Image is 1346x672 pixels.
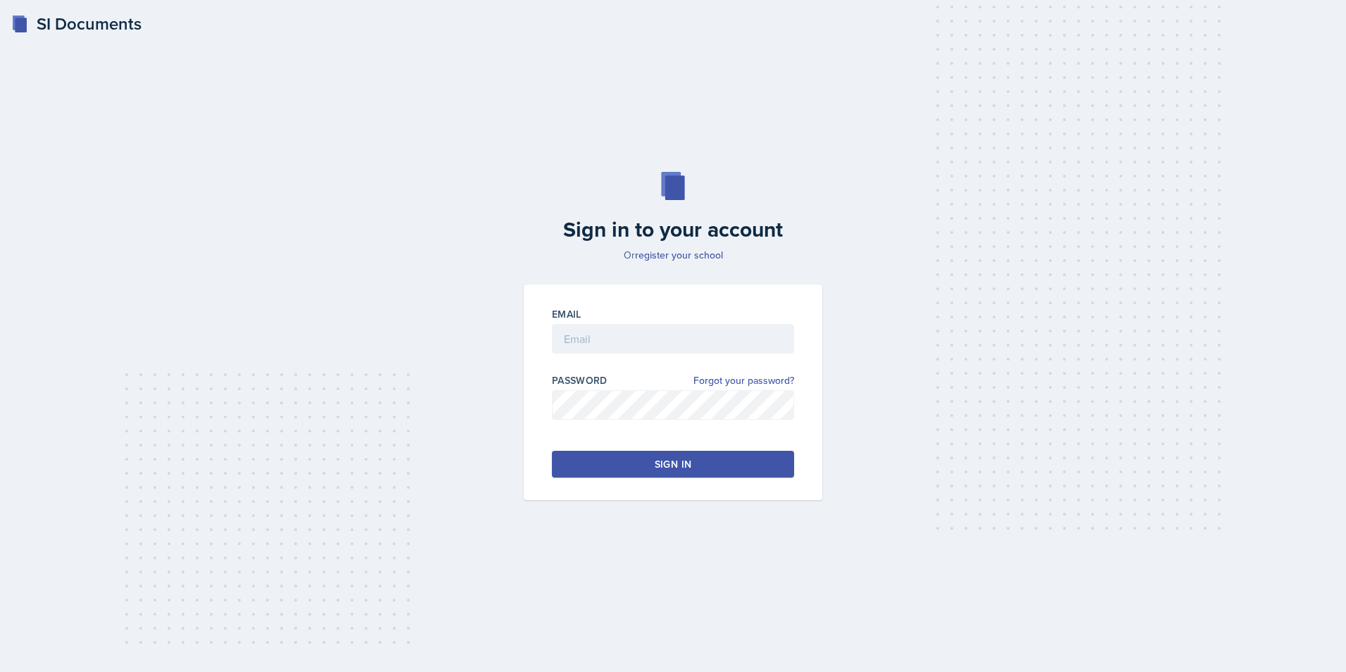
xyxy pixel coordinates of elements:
[693,373,794,388] a: Forgot your password?
[11,11,141,37] a: SI Documents
[552,324,794,354] input: Email
[515,217,831,242] h2: Sign in to your account
[552,307,581,321] label: Email
[635,248,723,262] a: register your school
[655,457,691,471] div: Sign in
[552,451,794,478] button: Sign in
[515,248,831,262] p: Or
[552,373,608,387] label: Password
